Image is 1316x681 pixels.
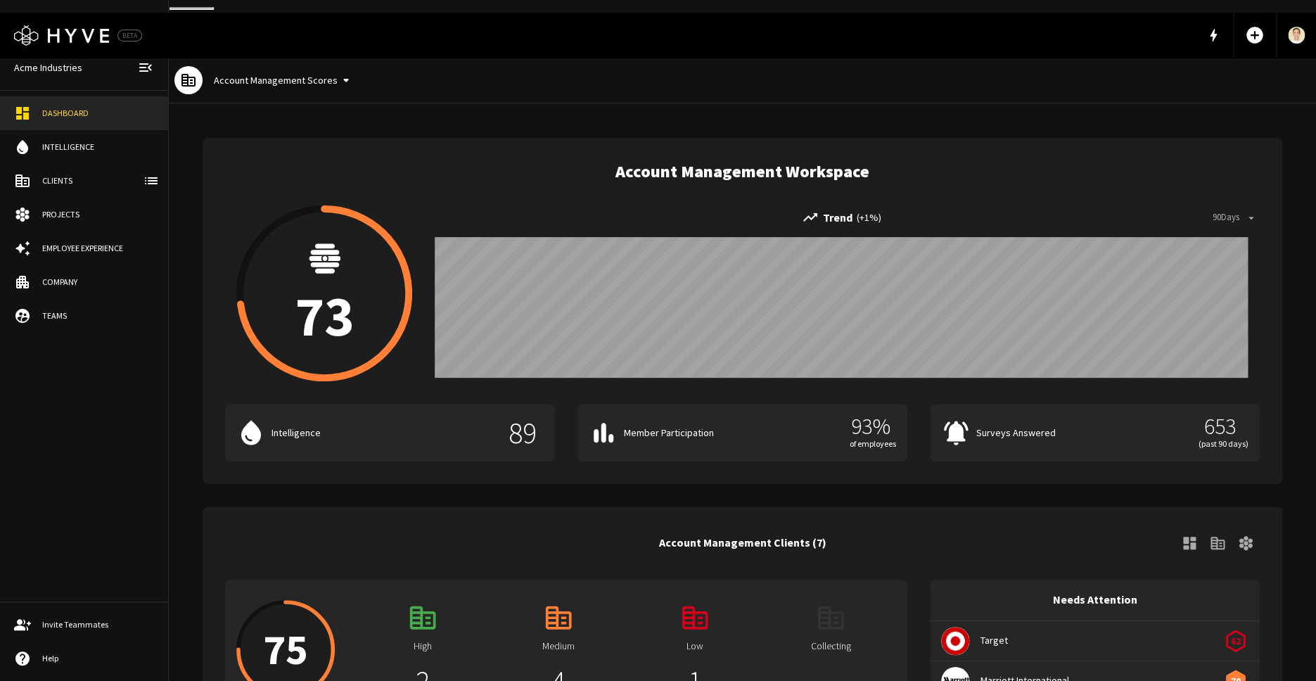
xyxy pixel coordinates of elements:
div: Projects [42,208,154,221]
span: trending_up [802,209,819,226]
div: Low [1222,628,1248,654]
img: Target_Bullseye-Logo_Red.jpg [941,627,969,655]
a: Acme Industries [8,55,88,81]
h5: Account Management Workspace [615,160,869,183]
h6: Needs Attention [1053,591,1137,609]
p: 62 [1231,633,1241,648]
p: Trend [823,209,852,226]
div: Dashboard [42,107,154,120]
a: Account [1277,13,1316,58]
div: Teams [42,310,154,322]
span: add_circle [1245,25,1265,45]
button: 73 [236,205,412,381]
p: 89 [502,418,544,447]
p: High [414,639,432,654]
h6: Account Management Clients (7) [658,534,826,552]
a: Target [930,621,1260,661]
p: Intelligence [271,426,496,440]
p: 75 [263,628,308,670]
p: Low [686,639,703,654]
div: Company [42,276,154,288]
div: Clients [42,174,154,187]
button: Add [1239,20,1270,51]
button: Account Management Scores [208,68,360,94]
button: Intelligence89 [225,404,555,462]
p: Medium [542,639,575,654]
div: Invite Teammates [42,618,154,631]
p: ( + 1 %) [857,210,881,225]
p: 73 [295,288,354,344]
div: Intelligence [42,141,154,153]
button: client-list [137,167,165,195]
a: View Client Dashboard [1175,529,1203,557]
img: User Avatar [1288,27,1305,44]
div: Employee Experience [42,242,154,255]
button: 90Days [1209,207,1260,229]
span: Target [980,633,1226,648]
a: View Client Projects [1232,529,1260,557]
span: water_drop [236,418,266,447]
a: View Clients [1203,529,1232,557]
div: BETA [117,30,142,42]
span: arrow_drop_down [1245,211,1258,224]
div: Help [42,652,154,665]
span: water_drop [14,139,31,155]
